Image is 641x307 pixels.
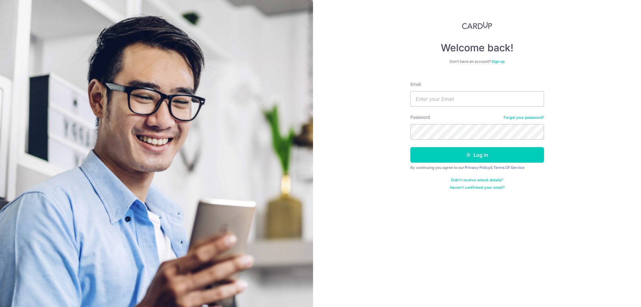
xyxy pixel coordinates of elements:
label: Email [410,81,421,87]
button: Log in [410,147,544,163]
div: By continuing you agree to our & [410,165,544,170]
a: Haven't confirmed your email? [450,185,505,190]
a: Sign up [491,59,505,64]
a: Privacy Policy [465,165,490,170]
input: Enter your Email [410,91,544,107]
a: Terms Of Service [493,165,524,170]
a: Didn't receive unlock details? [451,178,503,183]
h4: Welcome back! [410,42,544,54]
a: Forgot your password? [504,115,544,120]
label: Password [410,114,430,120]
div: Don’t have an account? [410,59,544,64]
img: CardUp Logo [462,22,492,29]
